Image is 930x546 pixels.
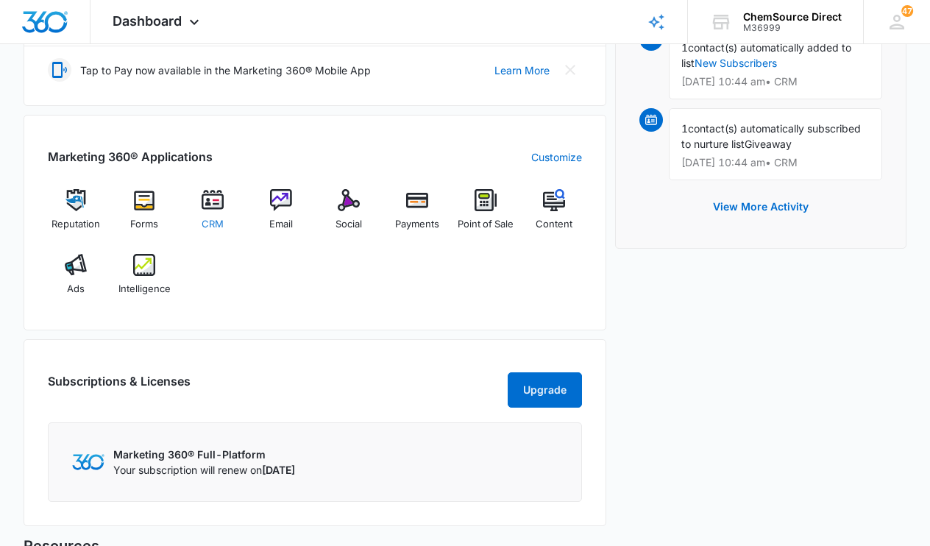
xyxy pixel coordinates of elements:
a: Email [252,189,309,242]
span: [DATE] [262,464,295,476]
a: Reputation [48,189,104,242]
a: Customize [531,149,582,165]
img: Marketing 360 Logo [72,454,104,469]
span: contact(s) automatically subscribed to nurture list [681,122,861,150]
span: Dashboard [113,13,182,29]
a: Learn More [494,63,550,78]
h2: Marketing 360® Applications [48,148,213,166]
span: Content [536,217,572,232]
span: 1 [681,122,688,135]
span: Payments [395,217,439,232]
button: View More Activity [698,189,823,224]
p: Marketing 360® Full-Platform [113,447,295,462]
h2: Subscriptions & Licenses [48,372,191,402]
span: Intelligence [118,282,171,297]
a: Point of Sale [458,189,514,242]
button: Upgrade [508,372,582,408]
span: Point of Sale [458,217,514,232]
p: Tap to Pay now available in the Marketing 360® Mobile App [80,63,371,78]
p: Your subscription will renew on [113,462,295,478]
p: [DATE] 10:44 am • CRM [681,77,870,87]
div: account id [743,23,842,33]
p: [DATE] 10:44 am • CRM [681,157,870,168]
span: Giveaway [745,138,792,150]
span: 47 [901,5,913,17]
span: Forms [130,217,158,232]
div: notifications count [901,5,913,17]
a: Content [525,189,582,242]
span: CRM [202,217,224,232]
a: Forms [116,189,173,242]
a: Social [321,189,377,242]
a: Intelligence [116,254,173,307]
a: New Subscribers [695,57,777,69]
a: Ads [48,254,104,307]
span: Ads [67,282,85,297]
a: Payments [389,189,446,242]
span: Reputation [52,217,100,232]
span: Email [269,217,293,232]
span: 1 [681,41,688,54]
div: account name [743,11,842,23]
span: Social [336,217,362,232]
button: Close [558,58,582,82]
a: CRM [185,189,241,242]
